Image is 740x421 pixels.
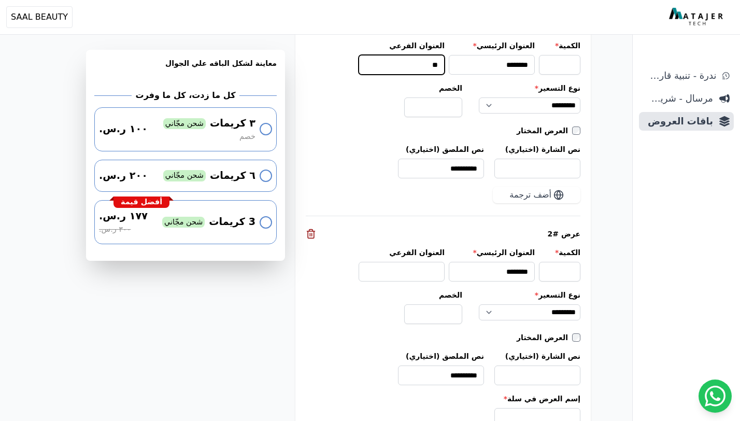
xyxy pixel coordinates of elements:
span: SAAL BEAUTY [11,11,68,23]
button: أضف ترجمة [493,187,580,203]
label: نص الملصق (اختياري) [398,351,484,361]
label: العرض المختار [517,125,572,136]
label: الخصم [404,290,462,300]
span: شحن مجّاني [162,217,205,228]
span: ٣٠٠ ر.س. [99,224,131,235]
span: أضف ترجمة [509,189,551,201]
span: ١٧٧ ر.س. [99,209,148,224]
label: نص الشارة (اختياري) [494,351,580,361]
span: ٢٠٠ ر.س. [99,169,148,184]
span: باقات العروض [643,114,713,129]
label: نوع التسعير [479,290,580,300]
span: ١٠٠ ر.س. [99,122,148,137]
label: الكمية [539,40,580,51]
label: الخصم [404,83,462,93]
label: العرض المختار [517,332,572,343]
span: مرسال - شريط دعاية [643,91,713,106]
label: العنوان الفرعي [359,247,445,258]
span: ٣ كريمات [210,116,255,131]
label: نص الملصق (اختياري) [398,144,484,155]
label: نوع التسعير [479,83,580,93]
label: العنوان الرئيسي [449,247,535,258]
button: SAAL BEAUTY [6,6,73,28]
span: ندرة - تنبية قارب علي النفاذ [643,68,716,83]
label: العنوان الرئيسي [449,40,535,51]
img: MatajerTech Logo [669,8,725,26]
label: إسم العرض في سلة [306,394,580,404]
div: أفضل قيمة [113,197,169,208]
label: العنوان الفرعي [359,40,445,51]
span: خصم [239,131,255,143]
span: شحن مجّاني [163,118,206,130]
h3: معاينة لشكل الباقه علي الجوال [94,58,277,81]
span: ٦ كريمات [210,169,255,184]
label: الكمية [539,247,580,258]
div: عرض #2 [306,229,580,239]
label: نص الشارة (اختياري) [494,144,580,155]
h2: كل ما زدت، كل ما وفرت [132,89,240,102]
span: شحن مجّاني [163,170,206,181]
span: 3 كريمات [209,215,255,230]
